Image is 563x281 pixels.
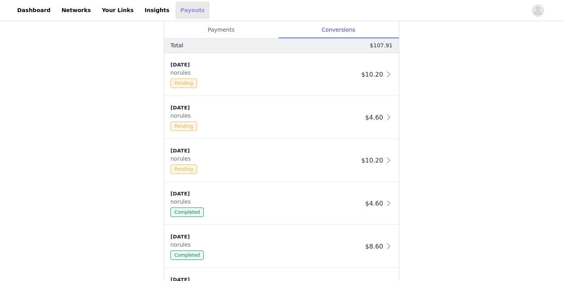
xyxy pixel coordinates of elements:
span: Pending [170,122,197,131]
span: norules [170,113,194,119]
a: Networks [57,2,95,19]
div: [DATE] [170,190,362,198]
div: clickable-list-item [164,225,399,268]
span: $4.60 [365,200,383,207]
span: $10.20 [361,71,383,78]
a: Payouts [176,2,210,19]
div: avatar [534,4,541,17]
div: clickable-list-item [164,139,399,182]
div: Payments [164,21,278,39]
span: Pending [170,79,197,88]
span: norules [170,70,194,76]
div: [DATE] [170,147,358,155]
span: $4.60 [365,114,383,121]
div: [DATE] [170,104,362,112]
p: $107.91 [370,41,393,50]
div: Conversions [278,21,399,39]
span: norules [170,242,194,248]
div: clickable-list-item [164,96,399,139]
span: norules [170,156,194,162]
span: norules [170,199,194,205]
span: Completed [170,251,204,260]
span: $8.60 [365,243,383,250]
a: Insights [140,2,174,19]
p: Total [170,41,183,50]
div: clickable-list-item [164,53,399,96]
a: Dashboard [13,2,55,19]
span: $10.20 [361,157,383,164]
a: Your Links [97,2,138,19]
span: Pending [170,165,197,174]
div: [DATE] [170,61,358,69]
div: clickable-list-item [164,182,399,225]
span: Completed [170,208,204,217]
div: [DATE] [170,233,362,241]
